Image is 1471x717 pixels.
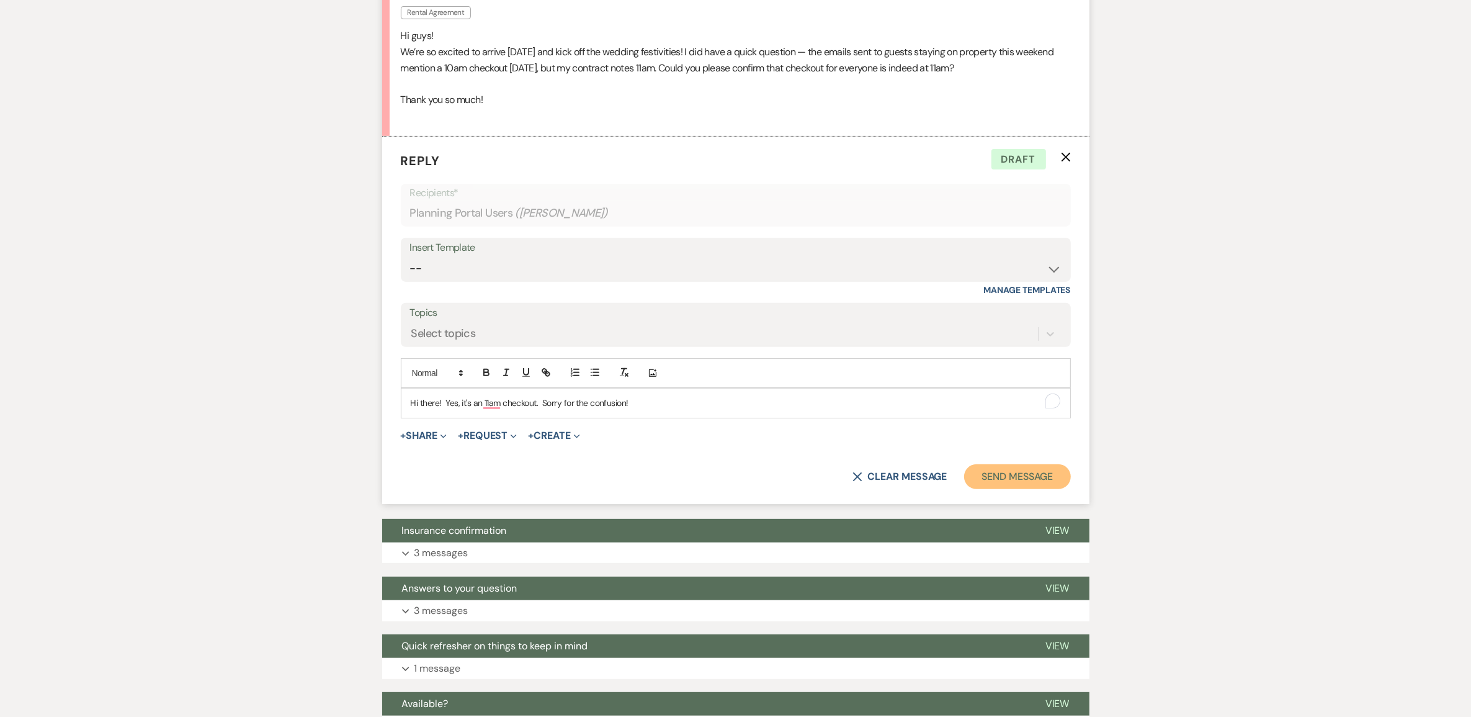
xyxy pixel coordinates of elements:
[964,464,1070,489] button: Send Message
[402,582,517,595] span: Answers to your question
[410,304,1062,322] label: Topics
[1026,519,1089,543] button: View
[458,431,463,441] span: +
[1026,692,1089,716] button: View
[528,431,534,441] span: +
[401,431,406,441] span: +
[991,149,1046,170] span: Draft
[382,634,1026,658] button: Quick refresher on things to keep in mind
[411,326,476,343] div: Select topics
[382,519,1026,543] button: Insurance confirmation
[401,44,1071,76] p: We’re so excited to arrive [DATE] and kick off the wedding festivities! I did have a quick questi...
[402,524,507,537] span: Insurance confirmation
[401,6,472,19] span: Rental Agreement
[382,543,1089,564] button: 3 messages
[382,658,1089,679] button: 1 message
[382,577,1026,600] button: Answers to your question
[401,28,1071,44] p: Hi guys!
[402,697,449,710] span: Available?
[1026,634,1089,658] button: View
[382,600,1089,621] button: 3 messages
[414,603,468,619] p: 3 messages
[411,396,1061,410] p: Hi there! Yes, it's an 11am checkout. Sorry for the confusion!
[1045,697,1070,710] span: View
[528,431,579,441] button: Create
[401,431,447,441] button: Share
[414,545,468,561] p: 3 messages
[515,205,608,222] span: ( [PERSON_NAME] )
[401,153,440,169] span: Reply
[402,639,588,652] span: Quick refresher on things to keep in mind
[410,201,1062,225] div: Planning Portal Users
[984,284,1071,295] a: Manage Templates
[401,389,1070,417] div: To enrich screen reader interactions, please activate Accessibility in Grammarly extension settings
[382,692,1026,716] button: Available?
[1026,577,1089,600] button: View
[1045,582,1070,595] span: View
[401,92,1071,108] p: Thank you so much!
[1045,524,1070,537] span: View
[458,431,517,441] button: Request
[410,185,1062,201] p: Recipients*
[410,239,1062,257] div: Insert Template
[852,472,947,482] button: Clear message
[1045,639,1070,652] span: View
[414,661,461,677] p: 1 message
